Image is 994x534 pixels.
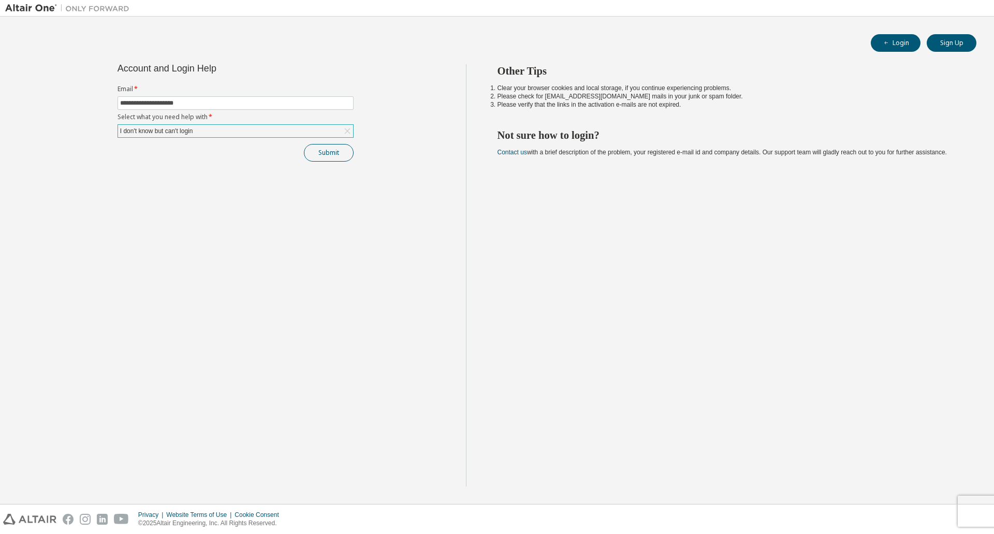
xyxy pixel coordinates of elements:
li: Please check for [EMAIL_ADDRESS][DOMAIN_NAME] mails in your junk or spam folder. [498,92,958,100]
label: Select what you need help with [118,113,354,121]
img: altair_logo.svg [3,514,56,525]
button: Submit [304,144,354,162]
img: linkedin.svg [97,514,108,525]
li: Please verify that the links in the activation e-mails are not expired. [498,100,958,109]
span: with a brief description of the problem, your registered e-mail id and company details. Our suppo... [498,149,947,156]
label: Email [118,85,354,93]
div: Cookie Consent [235,511,285,519]
a: Contact us [498,149,527,156]
div: I don't know but can't login [119,125,195,137]
img: youtube.svg [114,514,129,525]
button: Sign Up [927,34,976,52]
div: Privacy [138,511,166,519]
h2: Not sure how to login? [498,128,958,142]
h2: Other Tips [498,64,958,78]
li: Clear your browser cookies and local storage, if you continue experiencing problems. [498,84,958,92]
img: instagram.svg [80,514,91,525]
img: facebook.svg [63,514,74,525]
div: Website Terms of Use [166,511,235,519]
button: Login [871,34,920,52]
p: © 2025 Altair Engineering, Inc. All Rights Reserved. [138,519,285,528]
img: Altair One [5,3,135,13]
div: Account and Login Help [118,64,306,73]
div: I don't know but can't login [118,125,353,137]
